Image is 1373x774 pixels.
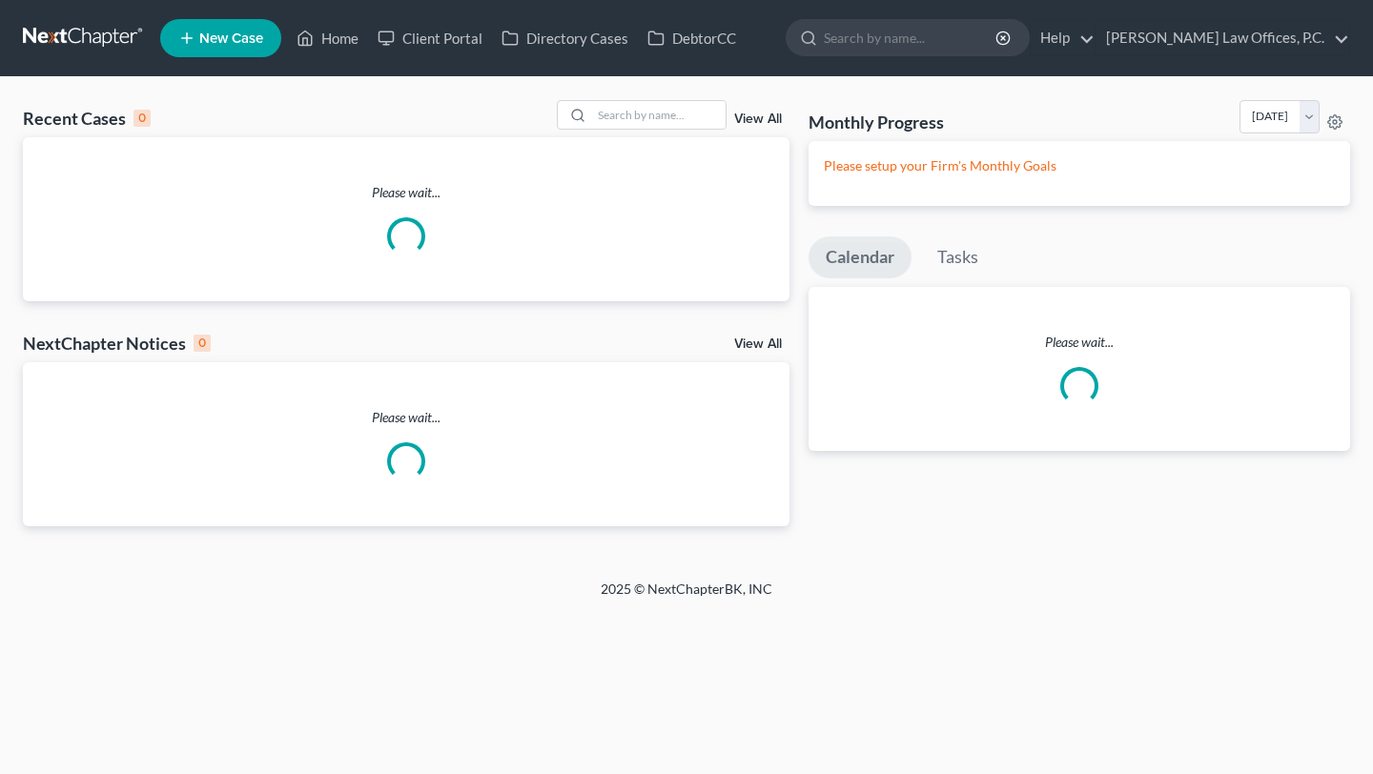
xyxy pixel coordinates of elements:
div: 0 [133,110,151,127]
p: Please wait... [23,408,789,427]
p: Please wait... [23,183,789,202]
a: View All [734,337,782,351]
a: Home [287,21,368,55]
a: Help [1031,21,1095,55]
p: Please wait... [809,333,1350,352]
span: New Case [199,31,263,46]
a: Tasks [920,236,995,278]
a: Calendar [809,236,912,278]
div: Recent Cases [23,107,151,130]
a: [PERSON_NAME] Law Offices, P.C. [1096,21,1349,55]
a: Client Portal [368,21,492,55]
a: Directory Cases [492,21,638,55]
a: DebtorCC [638,21,746,55]
a: View All [734,112,782,126]
div: 0 [194,335,211,352]
input: Search by name... [592,101,726,129]
div: 2025 © NextChapterBK, INC [143,580,1230,614]
h3: Monthly Progress [809,111,944,133]
div: NextChapter Notices [23,332,211,355]
input: Search by name... [824,20,998,55]
p: Please setup your Firm's Monthly Goals [824,156,1335,175]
